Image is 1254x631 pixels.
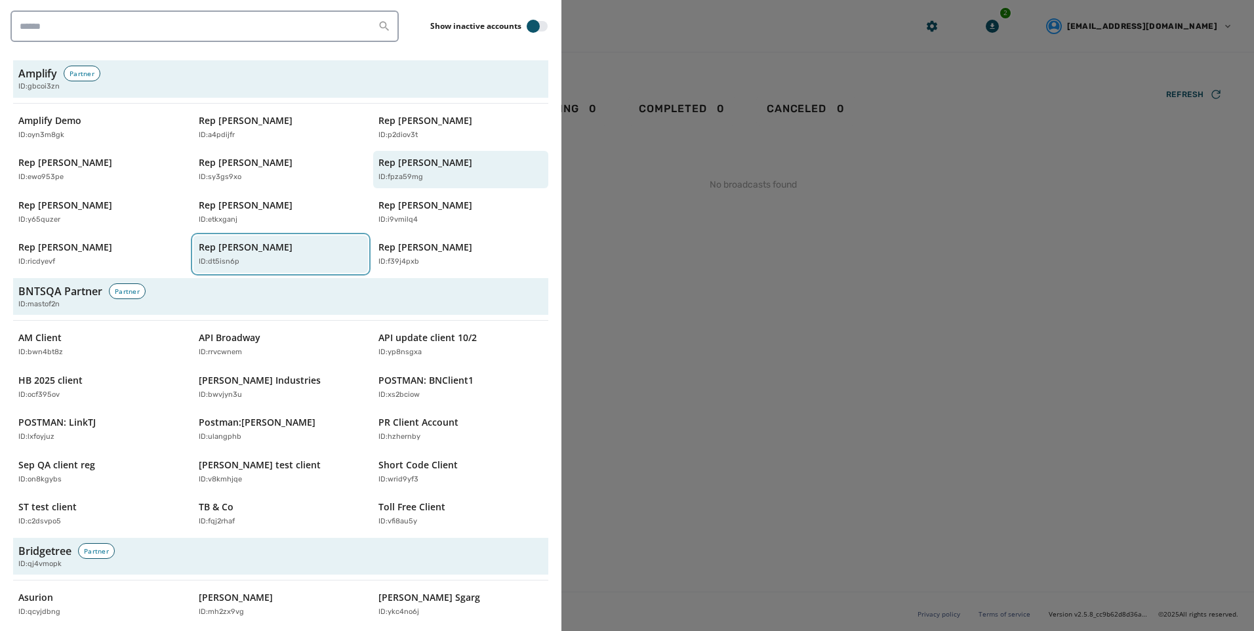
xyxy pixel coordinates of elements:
span: ID: qj4vmopk [18,559,62,570]
button: Rep [PERSON_NAME]ID:y65quzer [13,193,188,231]
p: ID: hzhernby [378,432,420,443]
button: HB 2025 clientID:ocf395ov [13,369,188,406]
button: API update client 10/2ID:yp8nsgxa [373,326,548,363]
p: TB & Co [199,500,233,514]
p: Rep [PERSON_NAME] [18,199,112,212]
button: [PERSON_NAME] SgargID:ykc4no6j [373,586,548,623]
button: POSTMAN: LinkTJID:lxfoyjuz [13,411,188,448]
p: Sep QA client reg [18,458,95,472]
button: Rep [PERSON_NAME]ID:ewo953pe [13,151,188,188]
h3: Amplify [18,66,57,81]
p: ID: sy3gs9xo [199,172,241,183]
button: [PERSON_NAME] IndustriesID:bwvjyn3u [193,369,369,406]
button: Amplify DemoID:oyn3m8gk [13,109,188,146]
button: Rep [PERSON_NAME]ID:sy3gs9xo [193,151,369,188]
span: ID: mastof2n [18,299,60,310]
p: Rep [PERSON_NAME] [199,199,293,212]
p: ID: bwn4bt8z [18,347,63,358]
p: Rep [PERSON_NAME] [18,241,112,254]
button: [PERSON_NAME]ID:mh2zx9vg [193,586,369,623]
button: PR Client AccountID:hzhernby [373,411,548,448]
p: ID: p2diov3t [378,130,418,141]
p: API Broadway [199,331,260,344]
button: BridgetreePartnerID:qj4vmopk [13,538,548,575]
p: Short Code Client [378,458,458,472]
p: ID: dt5isn6p [199,256,239,268]
h3: Bridgetree [18,543,71,559]
p: ID: f39j4pxb [378,256,419,268]
button: BNTSQA PartnerPartnerID:mastof2n [13,278,548,315]
p: Asurion [18,591,53,604]
button: API BroadwayID:rrvcwnem [193,326,369,363]
button: Postman:[PERSON_NAME]ID:ulangphb [193,411,369,448]
p: [PERSON_NAME] test client [199,458,321,472]
button: TB & CoID:fqj2rhaf [193,495,369,533]
p: ST test client [18,500,77,514]
p: ID: yp8nsgxa [378,347,422,358]
p: Rep [PERSON_NAME] [18,156,112,169]
p: POSTMAN: BNClient1 [378,374,474,387]
p: ID: qcyjdbng [18,607,60,618]
button: Rep [PERSON_NAME]ID:p2diov3t [373,109,548,146]
button: Rep [PERSON_NAME]ID:ricdyevf [13,235,188,273]
p: ID: v8kmhjqe [199,474,242,485]
div: Partner [78,543,115,559]
p: Toll Free Client [378,500,445,514]
p: Rep [PERSON_NAME] [378,156,472,169]
button: Toll Free ClientID:vfi8au5y [373,495,548,533]
p: ID: ocf395ov [18,390,60,401]
button: Rep [PERSON_NAME]ID:fpza59mg [373,151,548,188]
div: Partner [64,66,100,81]
div: Partner [109,283,146,299]
button: Rep [PERSON_NAME]ID:f39j4pxb [373,235,548,273]
p: [PERSON_NAME] Sgarg [378,591,480,604]
p: Rep [PERSON_NAME] [378,241,472,254]
p: HB 2025 client [18,374,83,387]
button: AsurionID:qcyjdbng [13,586,188,623]
label: Show inactive accounts [430,21,521,31]
p: Postman:[PERSON_NAME] [199,416,315,429]
p: ID: etkxganj [199,214,237,226]
h3: BNTSQA Partner [18,283,102,299]
button: AmplifyPartnerID:gbcoi3zn [13,60,548,98]
button: Rep [PERSON_NAME]ID:a4pdijfr [193,109,369,146]
p: [PERSON_NAME] Industries [199,374,321,387]
button: Short Code ClientID:wrid9yf3 [373,453,548,491]
p: Rep [PERSON_NAME] [378,199,472,212]
button: AM ClientID:bwn4bt8z [13,326,188,363]
p: ID: ulangphb [199,432,241,443]
p: POSTMAN: LinkTJ [18,416,96,429]
p: ID: lxfoyjuz [18,432,54,443]
p: ID: xs2bciow [378,390,420,401]
p: ID: ykc4no6j [378,607,419,618]
button: POSTMAN: BNClient1ID:xs2bciow [373,369,548,406]
button: Sep QA client regID:on8kgybs [13,453,188,491]
button: Rep [PERSON_NAME]ID:dt5isn6p [193,235,369,273]
p: ID: fqj2rhaf [199,516,235,527]
p: ID: y65quzer [18,214,60,226]
p: ID: oyn3m8gk [18,130,64,141]
p: PR Client Account [378,416,458,429]
p: ID: i9vmilq4 [378,214,418,226]
p: Rep [PERSON_NAME] [199,241,293,254]
p: ID: ricdyevf [18,256,55,268]
p: ID: a4pdijfr [199,130,235,141]
p: ID: bwvjyn3u [199,390,242,401]
p: API update client 10/2 [378,331,477,344]
span: ID: gbcoi3zn [18,81,60,92]
p: ID: wrid9yf3 [378,474,418,485]
button: Rep [PERSON_NAME]ID:i9vmilq4 [373,193,548,231]
p: ID: rrvcwnem [199,347,242,358]
p: ID: fpza59mg [378,172,423,183]
p: ID: on8kgybs [18,474,62,485]
p: AM Client [18,331,62,344]
p: ID: mh2zx9vg [199,607,244,618]
p: ID: vfi8au5y [378,516,417,527]
button: [PERSON_NAME] test clientID:v8kmhjqe [193,453,369,491]
p: Rep [PERSON_NAME] [199,114,293,127]
p: ID: c2dsvpo5 [18,516,61,527]
button: ST test clientID:c2dsvpo5 [13,495,188,533]
button: Rep [PERSON_NAME]ID:etkxganj [193,193,369,231]
p: [PERSON_NAME] [199,591,273,604]
p: Amplify Demo [18,114,81,127]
